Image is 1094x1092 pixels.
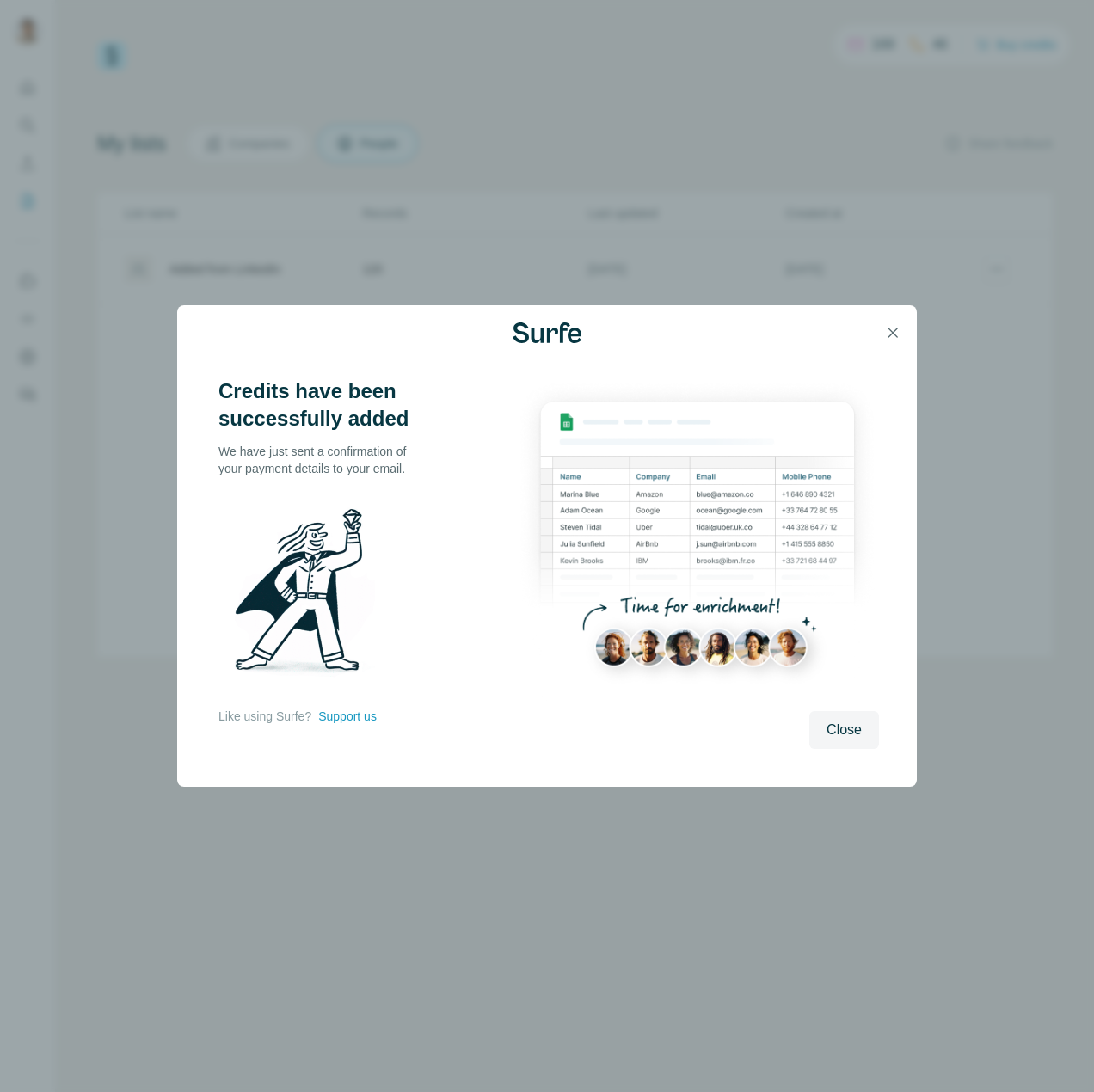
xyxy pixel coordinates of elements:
p: Like using Surfe? [218,708,311,725]
img: Surfe Illustration - Man holding diamond [218,498,397,690]
img: Surfe Logo [513,322,581,343]
button: Support us [318,708,377,725]
h3: Credits have been successfully added [218,377,425,433]
p: We have just sent a confirmation of your payment details to your email. [218,443,425,477]
button: Close [809,711,879,749]
img: Enrichment Hub - Sheet Preview [516,377,879,700]
span: Close [827,720,862,740]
